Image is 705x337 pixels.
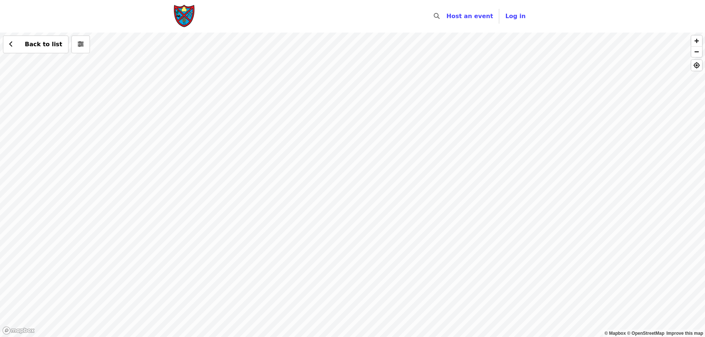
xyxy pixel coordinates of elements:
[691,60,702,71] button: Find My Location
[3,36,68,53] button: Back to list
[499,9,531,24] button: Log in
[2,326,35,335] a: Mapbox logo
[174,4,196,28] img: Society of St. Andrew - Home
[505,13,526,20] span: Log in
[25,41,62,48] span: Back to list
[444,7,450,25] input: Search
[446,13,493,20] a: Host an event
[691,36,702,46] button: Zoom In
[605,331,626,336] a: Mapbox
[71,36,90,53] button: More filters (0 selected)
[691,46,702,57] button: Zoom Out
[9,41,13,48] i: chevron-left icon
[627,331,664,336] a: OpenStreetMap
[667,331,703,336] a: Map feedback
[78,41,84,48] i: sliders-h icon
[434,13,440,20] i: search icon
